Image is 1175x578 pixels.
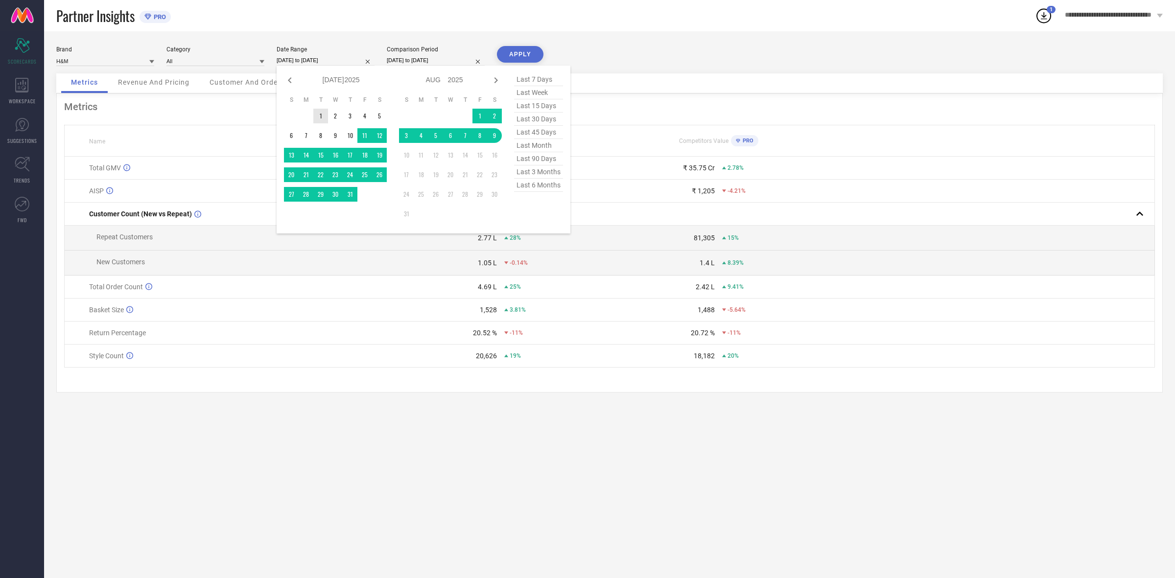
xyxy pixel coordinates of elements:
[443,128,458,143] td: Wed Aug 06 2025
[490,74,502,86] div: Next month
[372,109,387,123] td: Sat Jul 05 2025
[89,164,121,172] span: Total GMV
[284,96,299,104] th: Sunday
[458,128,472,143] td: Thu Aug 07 2025
[399,96,414,104] th: Sunday
[487,109,502,123] td: Sat Aug 02 2025
[458,187,472,202] td: Thu Aug 28 2025
[357,128,372,143] td: Fri Jul 11 2025
[328,187,343,202] td: Wed Jul 30 2025
[1050,6,1053,13] span: 1
[414,187,428,202] td: Mon Aug 25 2025
[284,128,299,143] td: Sun Jul 06 2025
[7,137,37,144] span: SUGGESTIONS
[8,58,37,65] span: SCORECARDS
[458,167,472,182] td: Thu Aug 21 2025
[399,128,414,143] td: Sun Aug 03 2025
[510,306,526,313] span: 3.81%
[740,138,753,144] span: PRO
[328,148,343,162] td: Wed Jul 16 2025
[284,74,296,86] div: Previous month
[510,352,521,359] span: 19%
[284,148,299,162] td: Sun Jul 13 2025
[514,165,563,179] span: last 3 months
[313,128,328,143] td: Tue Jul 08 2025
[694,234,715,242] div: 81,305
[372,167,387,182] td: Sat Jul 26 2025
[210,78,284,86] span: Customer And Orders
[478,259,497,267] div: 1.05 L
[728,329,741,336] span: -11%
[284,167,299,182] td: Sun Jul 20 2025
[510,283,521,290] span: 25%
[728,259,744,266] span: 8.39%
[357,148,372,162] td: Fri Jul 18 2025
[299,128,313,143] td: Mon Jul 07 2025
[56,46,154,53] div: Brand
[487,96,502,104] th: Saturday
[428,187,443,202] td: Tue Aug 26 2025
[458,148,472,162] td: Thu Aug 14 2025
[9,97,36,105] span: WORKSPACE
[428,167,443,182] td: Tue Aug 19 2025
[387,55,485,66] input: Select comparison period
[328,128,343,143] td: Wed Jul 09 2025
[443,96,458,104] th: Wednesday
[414,148,428,162] td: Mon Aug 11 2025
[476,352,497,360] div: 20,626
[514,126,563,139] span: last 45 days
[472,109,487,123] td: Fri Aug 01 2025
[514,139,563,152] span: last month
[700,259,715,267] div: 1.4 L
[89,329,146,337] span: Return Percentage
[89,352,124,360] span: Style Count
[284,187,299,202] td: Sun Jul 27 2025
[728,352,739,359] span: 20%
[18,216,27,224] span: FWD
[328,167,343,182] td: Wed Jul 23 2025
[372,128,387,143] td: Sat Jul 12 2025
[414,128,428,143] td: Mon Aug 04 2025
[151,13,166,21] span: PRO
[399,167,414,182] td: Sun Aug 17 2025
[472,96,487,104] th: Friday
[514,86,563,99] span: last week
[357,96,372,104] th: Friday
[343,167,357,182] td: Thu Jul 24 2025
[691,329,715,337] div: 20.72 %
[313,109,328,123] td: Tue Jul 01 2025
[372,148,387,162] td: Sat Jul 19 2025
[89,138,105,145] span: Name
[679,138,728,144] span: Competitors Value
[343,148,357,162] td: Thu Jul 17 2025
[728,306,746,313] span: -5.64%
[487,187,502,202] td: Sat Aug 30 2025
[728,283,744,290] span: 9.41%
[328,109,343,123] td: Wed Jul 02 2025
[299,96,313,104] th: Monday
[696,283,715,291] div: 2.42 L
[313,167,328,182] td: Tue Jul 22 2025
[277,55,375,66] input: Select date range
[357,167,372,182] td: Fri Jul 25 2025
[313,187,328,202] td: Tue Jul 29 2025
[683,164,715,172] div: ₹ 35.75 Cr
[372,96,387,104] th: Saturday
[399,207,414,221] td: Sun Aug 31 2025
[514,99,563,113] span: last 15 days
[166,46,264,53] div: Category
[414,167,428,182] td: Mon Aug 18 2025
[428,148,443,162] td: Tue Aug 12 2025
[728,234,739,241] span: 15%
[299,148,313,162] td: Mon Jul 14 2025
[299,167,313,182] td: Mon Jul 21 2025
[480,306,497,314] div: 1,528
[357,109,372,123] td: Fri Jul 04 2025
[487,167,502,182] td: Sat Aug 23 2025
[313,96,328,104] th: Tuesday
[328,96,343,104] th: Wednesday
[89,210,192,218] span: Customer Count (New vs Repeat)
[443,148,458,162] td: Wed Aug 13 2025
[89,187,104,195] span: AISP
[89,283,143,291] span: Total Order Count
